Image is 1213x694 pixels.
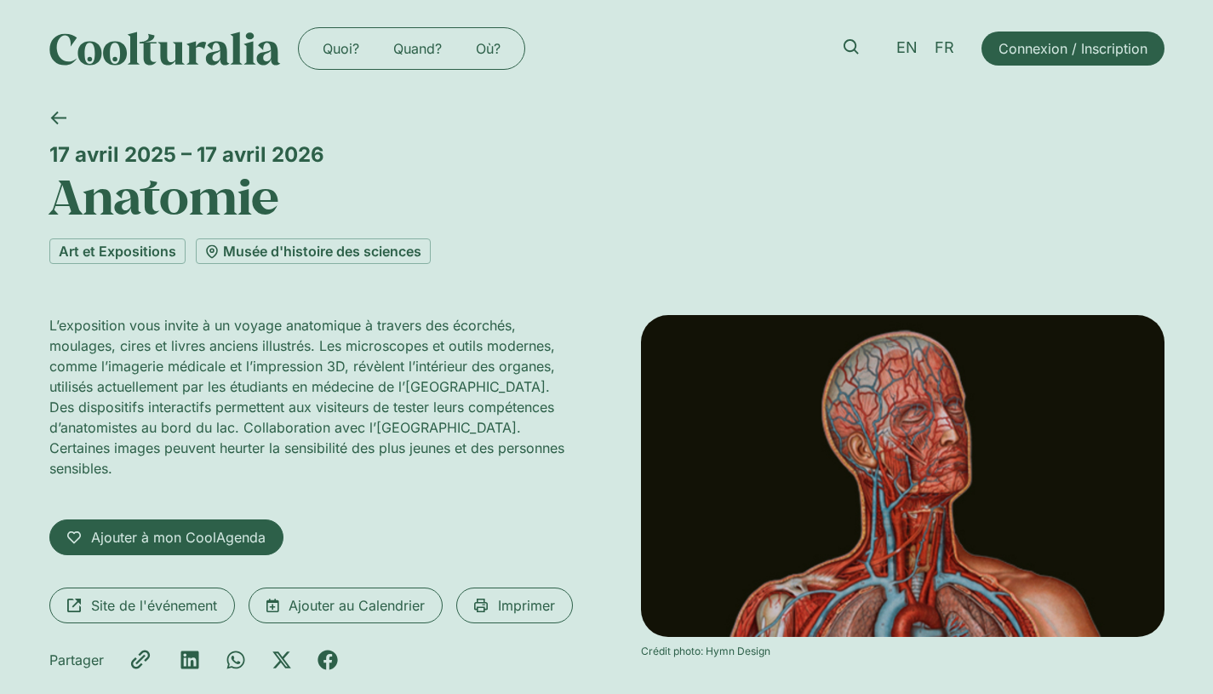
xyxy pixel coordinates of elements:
[456,588,573,623] a: Imprimer
[196,238,431,264] a: Musée d'histoire des sciences
[888,36,926,60] a: EN
[91,527,266,548] span: Ajouter à mon CoolAgenda
[981,32,1164,66] a: Connexion / Inscription
[306,35,518,62] nav: Menu
[49,238,186,264] a: Art et Expositions
[49,142,1164,167] div: 17 avril 2025 – 17 avril 2026
[306,35,376,62] a: Quoi?
[641,644,1164,659] div: Crédit photo: Hymn Design
[49,519,283,555] a: Ajouter à mon CoolAgenda
[249,588,443,623] a: Ajouter au Calendrier
[498,595,555,616] span: Imprimer
[289,595,425,616] span: Ajouter au Calendrier
[180,650,200,670] div: Partager sur linkedin
[998,38,1147,59] span: Connexion / Inscription
[49,167,1164,225] h1: Anatomie
[926,36,963,60] a: FR
[641,315,1164,637] img: Coolturalia - Anatomie
[226,650,246,670] div: Partager sur whatsapp
[91,595,217,616] span: Site de l'événement
[935,39,954,57] span: FR
[49,315,573,479] p: L’exposition vous invite à un voyage anatomique à travers des écorchés, moulages, cires et livres...
[318,650,338,670] div: Partager sur facebook
[896,39,918,57] span: EN
[272,650,292,670] div: Partager sur x-twitter
[459,35,518,62] a: Où?
[49,650,104,670] div: Partager
[376,35,459,62] a: Quand?
[49,588,235,623] a: Site de l'événement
